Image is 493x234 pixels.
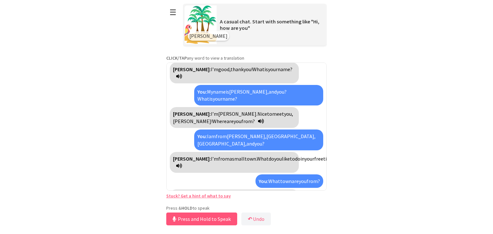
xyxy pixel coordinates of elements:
span: free [314,155,323,162]
span: to [267,111,272,117]
span: and [246,140,255,147]
span: good, [218,66,230,72]
span: [PERSON_NAME] [189,33,228,39]
span: a [229,155,232,162]
div: Click to translate [170,107,299,128]
button: ↶Undo [241,213,271,225]
span: from [218,155,229,162]
span: is [264,66,268,72]
span: I [207,133,209,139]
span: Where [212,118,227,124]
div: Click to translate [255,174,323,188]
strong: You: [197,88,207,95]
span: Nice [257,111,267,117]
span: from? [307,178,320,184]
span: [PERSON_NAME]! [173,118,212,124]
span: What [197,96,209,102]
div: Click to translate [170,63,299,83]
span: I’m [211,66,218,72]
div: Click to translate [170,152,299,173]
span: [PERSON_NAME], [229,88,269,95]
span: name [213,88,226,95]
span: What [253,66,264,72]
span: [GEOGRAPHIC_DATA], [197,140,246,147]
span: [GEOGRAPHIC_DATA], [266,133,316,139]
span: I’m [211,111,218,117]
span: and [269,88,277,95]
span: My [207,88,213,95]
div: Click to translate [194,130,323,150]
strong: [PERSON_NAME]: [173,111,211,117]
span: thank [230,66,244,72]
span: you [234,118,241,124]
span: What [268,178,280,184]
span: like [282,155,290,162]
img: Scenario Image [185,5,217,44]
span: are [227,118,234,124]
div: Click to translate [170,189,299,210]
strong: HOLD [181,205,193,211]
span: you [299,178,307,184]
span: in [300,155,305,162]
p: Press & to speak [166,205,327,211]
a: Stuck? Get a hint of what to say [166,193,231,199]
span: I’m [211,155,218,162]
span: do [295,155,300,162]
span: you, [284,111,293,117]
span: town [280,178,292,184]
span: A casual chat. Start with something like "Hi, how are you" [220,18,319,31]
span: town. [245,155,257,162]
strong: You: [259,178,268,184]
strong: [PERSON_NAME]: [173,155,211,162]
span: [PERSON_NAME], [227,133,266,139]
span: name? [222,96,237,102]
span: What [257,155,269,162]
span: time? [323,155,336,162]
span: is [209,96,213,102]
span: are [292,178,299,184]
strong: [PERSON_NAME]: [173,66,211,72]
span: you [274,155,282,162]
b: ↶ [248,216,252,222]
span: from? [241,118,255,124]
span: your [305,155,314,162]
strong: CLICK/TAP [166,55,187,61]
strong: You: [197,133,207,139]
p: any word to view a translation [166,55,327,61]
span: is [226,88,229,95]
span: from [216,133,227,139]
span: meet [272,111,284,117]
span: name? [278,66,292,72]
span: small [232,155,245,162]
span: [PERSON_NAME]. [218,111,257,117]
span: am [209,133,216,139]
span: you? [277,88,287,95]
span: your [268,66,278,72]
span: your [213,96,222,102]
div: Click to translate [194,85,323,106]
button: Press and Hold to Speak [166,213,237,225]
span: do [269,155,274,162]
span: you? [255,140,264,147]
button: ☰ [166,4,180,21]
span: you! [244,66,253,72]
span: to [290,155,295,162]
